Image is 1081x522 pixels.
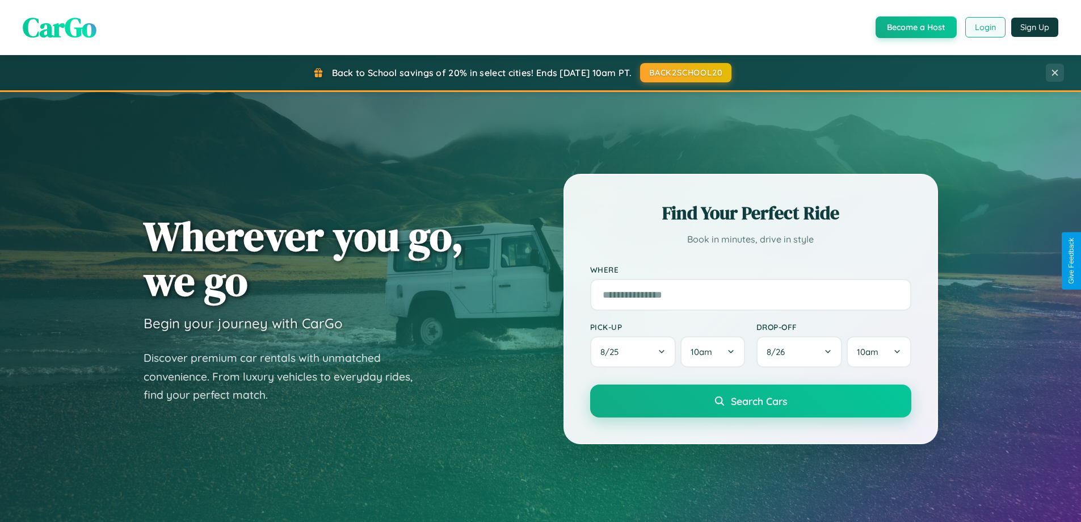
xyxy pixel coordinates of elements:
button: Search Cars [590,385,911,417]
button: Sign Up [1011,18,1058,37]
button: 10am [847,336,911,368]
button: Login [965,17,1006,37]
span: 8 / 25 [600,346,624,357]
span: 8 / 26 [767,346,790,357]
span: Back to School savings of 20% in select cities! Ends [DATE] 10am PT. [332,67,632,78]
button: Become a Host [876,16,957,38]
h2: Find Your Perfect Ride [590,201,911,225]
span: 10am [857,346,878,357]
label: Where [590,265,911,274]
p: Discover premium car rentals with unmatched convenience. From luxury vehicles to everyday rides, ... [144,349,427,404]
h1: Wherever you go, we go [144,214,464,303]
label: Pick-up [590,322,745,332]
button: 8/26 [756,336,843,368]
span: 10am [691,346,712,357]
button: 8/25 [590,336,676,368]
label: Drop-off [756,322,911,332]
div: Give Feedback [1067,238,1075,284]
button: BACK2SCHOOL20 [640,63,731,82]
span: Search Cars [731,395,787,407]
span: CarGo [23,9,96,46]
h3: Begin your journey with CarGo [144,315,343,332]
p: Book in minutes, drive in style [590,231,911,248]
button: 10am [680,336,744,368]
